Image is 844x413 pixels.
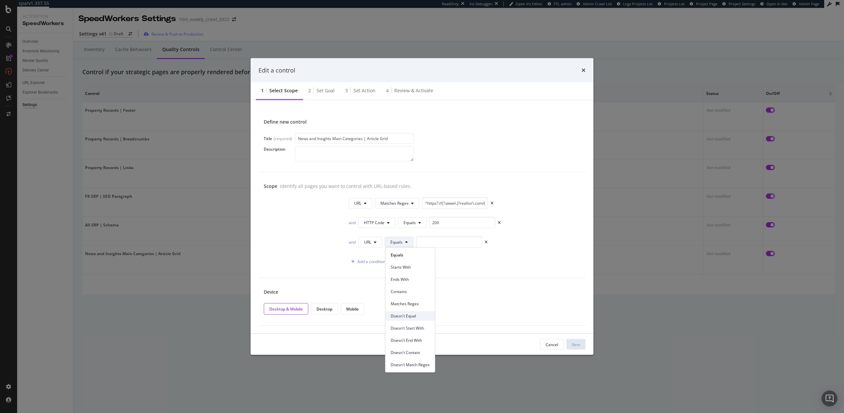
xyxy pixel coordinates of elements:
[391,325,430,331] span: Doesn't Start With
[358,217,395,228] button: HTTP Code
[391,362,430,368] span: Doesn't Match Regex
[391,264,430,270] span: Starts With
[375,198,419,208] button: Matches Regex
[348,198,372,208] button: URL
[498,221,501,224] div: times
[822,391,837,406] div: Open Intercom Messenger
[348,256,386,267] button: Add a condition
[264,289,580,295] div: Device
[385,237,413,247] button: Equals
[364,239,371,245] span: URL
[391,289,430,295] span: Contains
[269,306,303,312] div: Desktop & Mobile
[264,183,277,189] div: Scope
[346,306,359,312] div: Mobile
[391,338,430,343] span: Doesn't End With
[358,237,382,247] button: URL
[274,136,292,141] div: (required)
[316,306,332,312] div: Desktop
[251,58,593,355] div: modal
[391,277,430,282] span: Ends With
[540,339,564,350] button: Cancel
[353,87,376,94] div: Set action
[380,200,408,206] span: Matches Regex
[491,201,494,205] div: times
[572,341,580,347] div: Next
[280,183,411,189] div: Identify all pages you want to control with URL-based rules.
[391,301,430,307] span: Matches Regex
[357,259,386,264] div: Add a condition
[364,220,384,225] span: HTTP Code
[348,220,356,225] div: and
[264,136,272,141] div: Title
[391,313,430,319] span: Doesn't Equal
[386,87,389,94] div: 4
[391,350,430,356] span: Doesn't Contain
[546,341,558,347] div: Cancel
[316,87,335,94] div: Set goal
[582,66,586,74] div: times
[354,200,361,206] span: URL
[390,239,403,245] span: Equals
[345,87,348,94] div: 3
[391,252,430,258] span: Equals
[394,87,433,94] div: Review & Activate
[261,87,264,94] div: 1
[308,87,311,94] div: 2
[264,146,295,152] div: Description
[485,240,488,244] div: times
[348,239,356,245] div: and
[398,217,427,228] button: Equals
[269,87,298,94] div: Select scope
[264,119,580,125] div: Define new control
[404,220,416,225] span: Equals
[566,339,586,350] button: Next
[258,66,295,74] div: Edit a control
